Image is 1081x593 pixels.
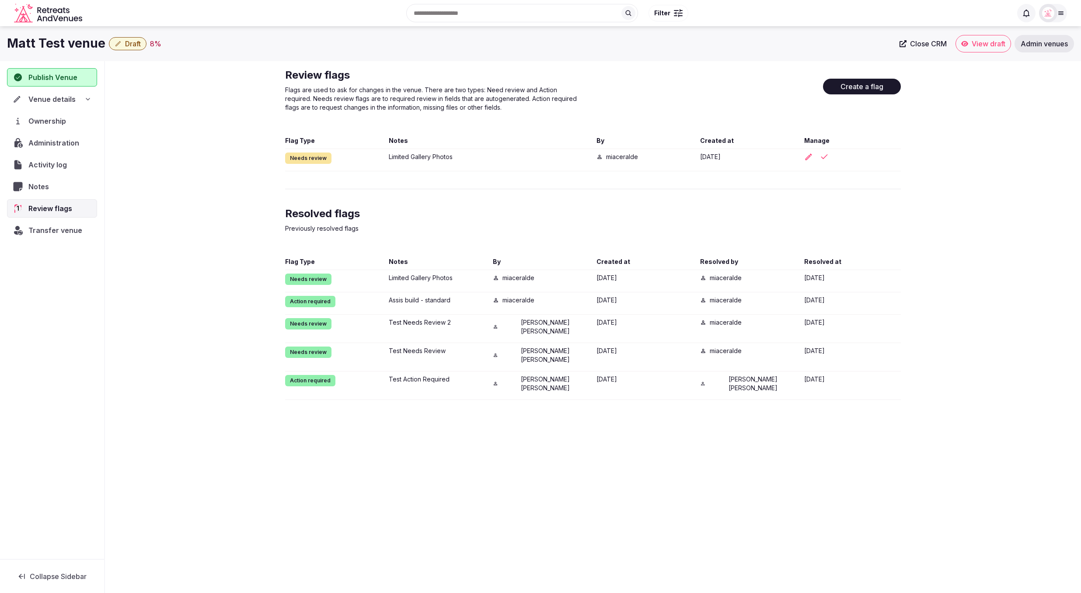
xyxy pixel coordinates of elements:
[7,199,97,218] a: 1Review flags
[28,72,77,83] span: Publish Venue
[7,134,97,152] a: Administration
[28,160,70,170] span: Activity log
[649,5,688,21] button: Filter
[1021,39,1068,48] span: Admin venues
[28,225,82,236] span: Transfer venue
[14,3,84,23] svg: Retreats and Venues company logo
[150,38,161,49] button: 8%
[7,68,97,87] button: Publish Venue
[150,38,161,49] div: 8 %
[972,39,1005,48] span: View draft
[30,572,87,581] span: Collapse Sidebar
[109,37,146,50] button: Draft
[14,3,84,23] a: Visit the homepage
[1015,35,1074,52] a: Admin venues
[7,177,97,196] a: Notes
[910,39,947,48] span: Close CRM
[28,181,52,192] span: Notes
[7,112,97,130] a: Ownership
[28,203,76,214] span: Review flags
[28,94,76,104] span: Venue details
[654,9,670,17] span: Filter
[7,156,97,174] a: Activity log
[28,116,70,126] span: Ownership
[7,221,97,239] button: Transfer venue
[14,205,21,212] span: 1
[955,35,1011,52] a: View draft
[894,35,952,52] a: Close CRM
[7,35,105,52] h1: Matt Test venue
[1042,7,1054,19] img: miaceralde
[28,138,83,148] span: Administration
[125,39,141,48] span: Draft
[7,567,97,586] button: Collapse Sidebar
